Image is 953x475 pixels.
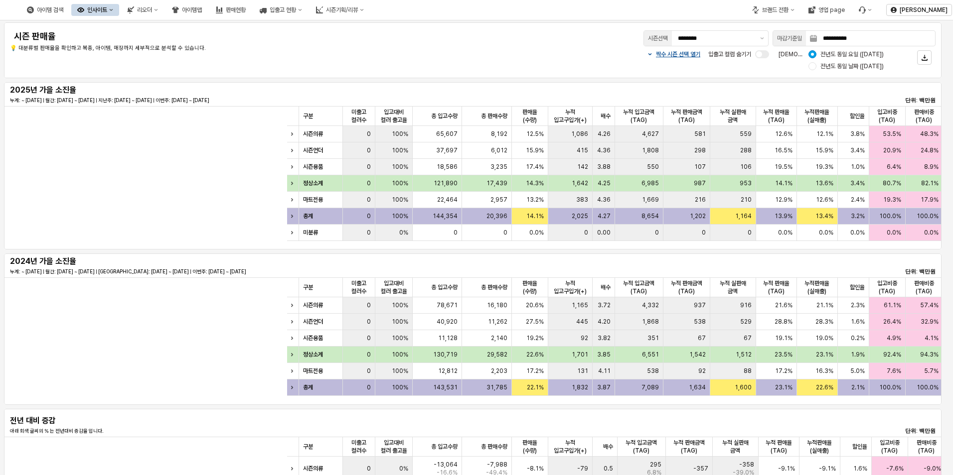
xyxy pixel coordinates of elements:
[21,4,69,16] div: 아이템 검색
[641,212,659,220] span: 8,654
[851,301,865,309] span: 2.3%
[287,297,300,313] div: Expand row
[526,301,544,309] span: 20.6%
[367,212,371,220] span: 0
[552,279,588,295] span: 누적 입고구입가(+)
[392,367,408,375] span: 100%
[303,180,323,187] strong: 정상소계
[303,318,323,325] strong: 시즌언더
[622,439,661,455] span: 누적 입고금액(TAG)
[876,439,904,455] span: 입고비중(TAG)
[883,196,901,204] span: 19.3%
[367,179,371,187] span: 0
[526,130,544,138] span: 12.5%
[815,334,833,342] span: 19.0%
[526,196,544,204] span: 13.2%
[10,256,164,266] h5: 2024년 가을 소진율
[392,212,408,220] span: 100%
[777,33,802,43] div: 마감기준일
[481,112,507,120] span: 총 판매수량
[816,130,833,138] span: 12.1%
[801,279,833,295] span: 누적판매율(실매출)
[303,302,323,309] strong: 시즌의류
[851,212,865,220] span: 3.2%
[887,229,901,237] span: 0.0%
[775,179,793,187] span: 14.1%
[379,279,408,295] span: 입고대비 컬러 출고율
[746,4,800,16] div: 브랜드 전환
[698,367,706,375] span: 92
[741,196,752,204] span: 210
[552,108,588,124] span: 누적 입고구입가(+)
[303,283,313,291] span: 구분
[815,179,833,187] span: 13.6%
[287,192,300,208] div: Expand row
[287,347,300,362] div: Expand row
[873,279,901,295] span: 입고비중(TAG)
[303,147,323,154] strong: 시즌언더
[647,163,659,171] span: 550
[491,146,507,154] span: 6,012
[367,367,371,375] span: 0
[740,163,752,171] span: 106
[598,367,611,375] span: 4.11
[526,351,544,358] span: 22.6%
[572,179,588,187] span: 1,642
[858,267,936,276] p: 단위: 백만원
[694,318,706,326] span: 538
[486,212,507,220] span: 20,396
[883,179,901,187] span: 80.7%
[775,318,793,326] span: 28.8%
[166,4,208,16] button: 아이템맵
[883,146,901,154] span: 20.9%
[303,213,313,220] strong: 총계
[851,334,865,342] span: 0.2%
[487,301,507,309] span: 16,180
[37,6,63,13] div: 아이템 검색
[303,130,323,137] strong: 시즌의류
[748,229,752,237] span: 0
[392,196,408,204] span: 100%
[921,301,939,309] span: 57.4%
[851,318,865,326] span: 1.6%
[226,6,246,13] div: 판매현황
[121,4,164,16] button: 리오더
[714,279,752,295] span: 누적 실판매 금액
[852,443,867,451] span: 할인율
[921,130,939,138] span: 48.3%
[802,4,851,16] button: 영업 page
[526,367,544,375] span: 17.2%
[254,4,308,16] div: 입출고 현황
[137,6,152,13] div: 리오더
[437,196,458,204] span: 22,464
[310,4,370,16] button: 시즌기획/리뷰
[655,229,659,237] span: 0
[287,175,300,191] div: Expand row
[850,112,865,120] span: 할인율
[851,196,865,204] span: 2.4%
[910,279,939,295] span: 판매비중(TAG)
[437,301,458,309] span: 78,671
[921,318,939,326] span: 32.9%
[760,279,793,295] span: 누적 판매율(TAG)
[598,212,611,220] span: 4.27
[486,179,507,187] span: 17,439
[399,229,408,237] span: 0%
[367,334,371,342] span: 0
[670,439,708,455] span: 누적 판매금액(TAG)
[708,51,751,58] span: 입출고 컬럼 숨기기
[736,351,752,358] span: 1,512
[598,179,611,187] span: 4.25
[516,108,544,124] span: 판매율(수량)
[367,229,371,237] span: 0
[702,229,706,237] span: 0
[740,301,752,309] span: 916
[438,367,458,375] span: 12,812
[619,108,659,124] span: 누적 입고금액(TAG)
[762,6,789,13] div: 브랜드 전환
[656,50,700,58] p: 짝수 시즌 선택 열기
[287,142,300,158] div: Expand row
[503,229,507,237] span: 0
[182,6,202,13] div: 아이템맵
